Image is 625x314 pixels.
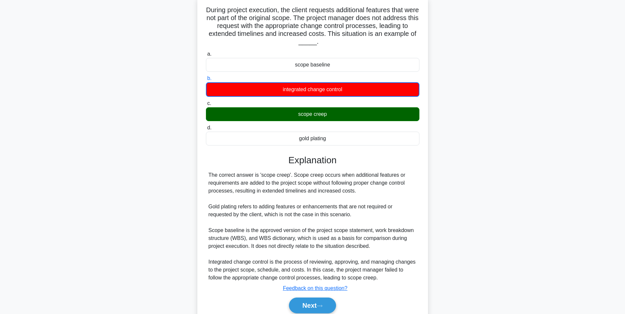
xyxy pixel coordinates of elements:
button: Next [289,298,336,313]
span: c. [207,100,211,106]
a: Feedback on this question? [283,285,348,291]
span: a. [207,51,212,57]
div: integrated change control [206,82,419,97]
span: b. [207,75,212,81]
h3: Explanation [210,155,415,166]
h5: During project execution, the client requests additional features that were not part of the origi... [205,6,420,46]
div: The correct answer is 'scope creep'. Scope creep occurs when additional features or requirements ... [209,171,417,282]
span: d. [207,125,212,130]
div: gold plating [206,132,419,145]
div: scope creep [206,107,419,121]
div: scope baseline [206,58,419,72]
